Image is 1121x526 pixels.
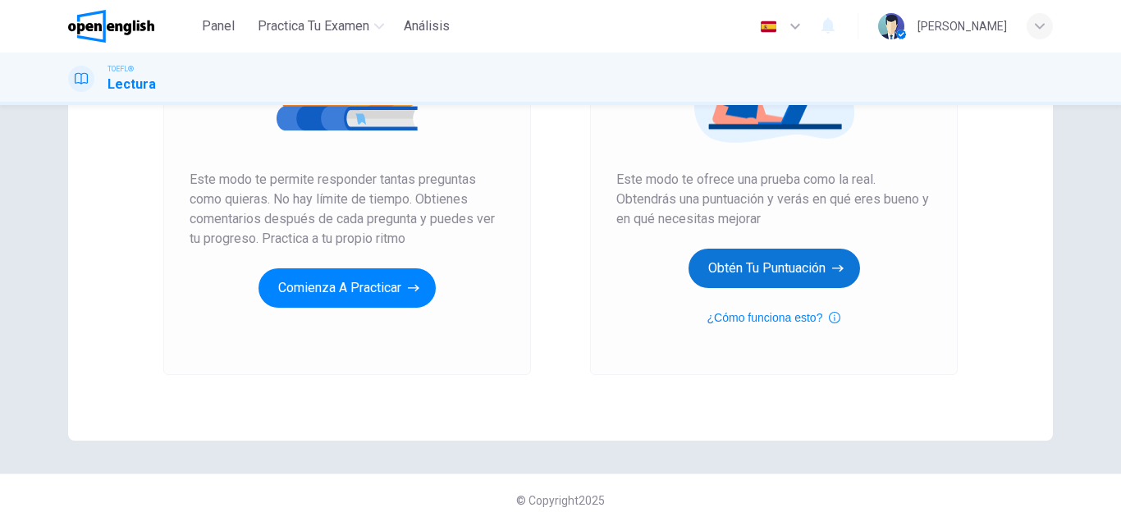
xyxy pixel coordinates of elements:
span: Este modo te ofrece una prueba como la real. Obtendrás una puntuación y verás en qué eres bueno y... [616,170,931,229]
span: Practica tu examen [258,16,369,36]
div: [PERSON_NAME] [917,16,1007,36]
button: Análisis [397,11,456,41]
span: © Copyright 2025 [516,494,605,507]
h1: Lectura [108,75,156,94]
span: Análisis [404,16,450,36]
span: TOEFL® [108,63,134,75]
img: OpenEnglish logo [68,10,154,43]
button: Panel [192,11,245,41]
img: Profile picture [878,13,904,39]
button: Comienza a practicar [259,268,436,308]
button: Practica tu examen [251,11,391,41]
img: es [758,21,779,33]
a: OpenEnglish logo [68,10,192,43]
span: Este modo te permite responder tantas preguntas como quieras. No hay límite de tiempo. Obtienes c... [190,170,505,249]
button: ¿Cómo funciona esto? [707,308,841,327]
button: Obtén tu puntuación [689,249,860,288]
span: Panel [202,16,235,36]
